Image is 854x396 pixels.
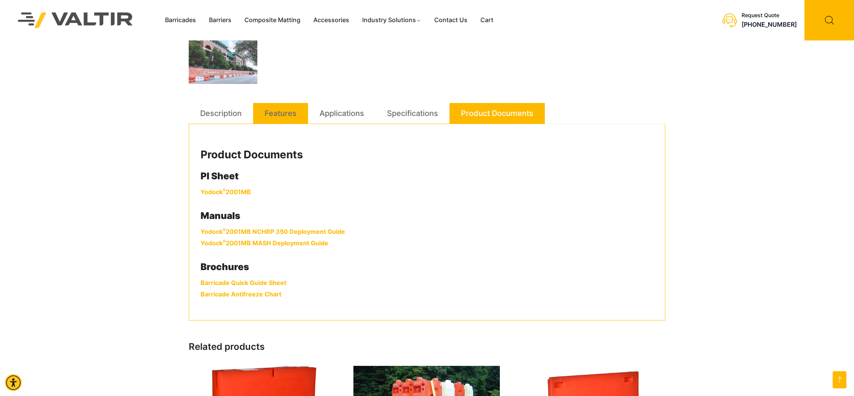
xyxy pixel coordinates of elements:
strong: Manuals [201,210,240,221]
sup: ® [223,227,226,233]
h2: Product Documents [201,148,653,161]
strong: Yodock 2001MB MASH Deployment Guide [201,239,328,247]
a: Product Documents [461,103,533,124]
sup: ® [223,238,226,244]
div: Request Quote [742,12,797,19]
a: Description [200,103,242,124]
a: Yodock 2001MB - open in a new tab [201,188,251,196]
strong: Brochures [201,261,249,272]
img: Valtir Rentals [6,0,145,40]
a: Cart [474,14,500,26]
a: Barricades [159,14,202,26]
a: Industry Solutions [356,14,428,26]
a: Yodock 2001MB NCHRP 350 Deployment Guide - open in a new tab [201,228,345,235]
img: A view of Minute Maid Park with a barrier displaying "Houston Astros" and a Texas flag, surrounde... [189,38,257,84]
div: Accessibility Menu [5,374,22,391]
a: Composite Matting [238,14,307,26]
a: Yodock ® 2001MB MASH Deployment Guide [201,239,328,247]
a: Specifications [387,103,438,124]
a: Open this option [833,371,846,388]
a: Features [265,103,297,124]
a: Barricade Antifreeze Chart [201,290,281,298]
a: call (888) 496-3625 [742,21,797,28]
a: Barricade Quick Guide Sheet - open in a new tab [201,279,286,287]
a: Contact Us [428,14,474,26]
a: Barriers [202,14,238,26]
sup: ® [223,187,226,193]
strong: PI Sheet [201,171,239,182]
a: Accessories [307,14,356,26]
a: Applications [319,103,364,124]
h2: Related products [189,341,665,353]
